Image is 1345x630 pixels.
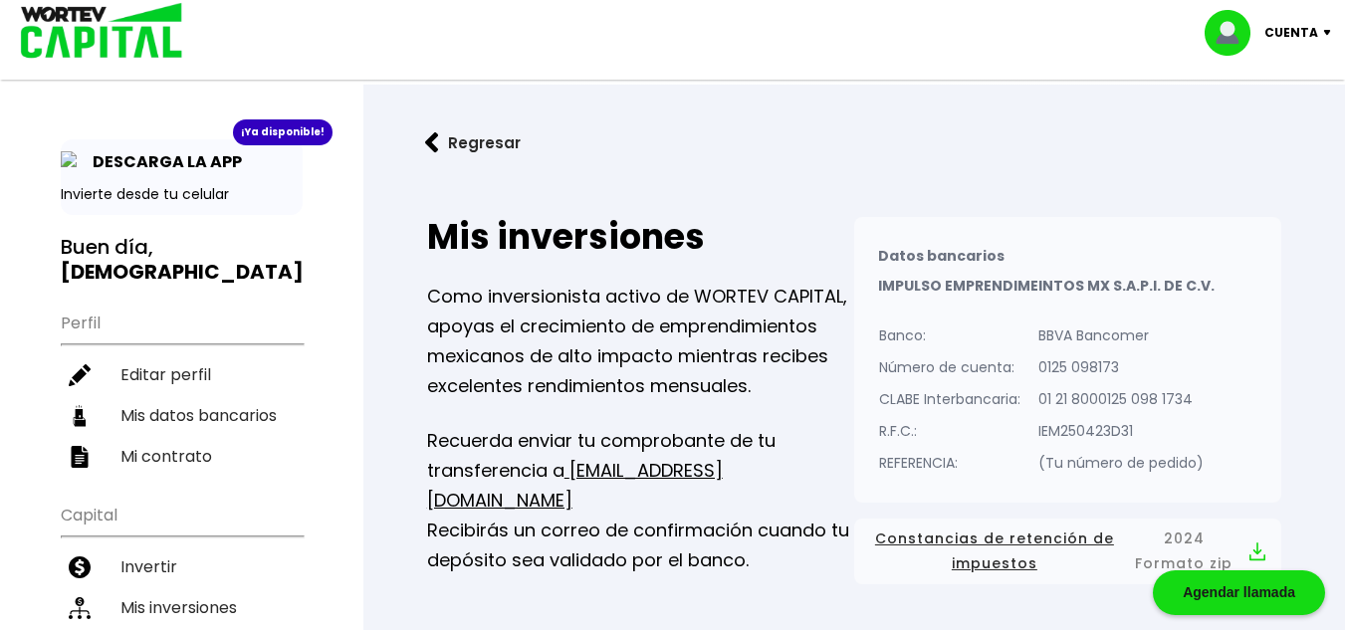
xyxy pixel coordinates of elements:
button: Regresar [395,116,551,169]
p: 01 21 8000125 098 1734 [1038,384,1204,414]
a: Mi contrato [61,436,303,477]
p: CLABE Interbancaria: [879,384,1020,414]
a: Editar perfil [61,354,303,395]
p: 0125 098173 [1038,352,1204,382]
img: invertir-icon.b3b967d7.svg [69,556,91,578]
img: flecha izquierda [425,132,439,153]
img: inversiones-icon.6695dc30.svg [69,597,91,619]
p: IEM250423D31 [1038,416,1204,446]
a: [EMAIL_ADDRESS][DOMAIN_NAME] [427,458,723,513]
div: ¡Ya disponible! [233,119,333,145]
p: REFERENCIA: [879,448,1020,478]
img: app-icon [61,151,83,173]
p: R.F.C.: [879,416,1020,446]
p: Cuenta [1264,18,1318,48]
p: Como inversionista activo de WORTEV CAPITAL, apoyas el crecimiento de emprendimientos mexicanos d... [427,282,854,401]
p: Número de cuenta: [879,352,1020,382]
b: [DEMOGRAPHIC_DATA] [61,258,304,286]
p: BBVA Bancomer [1038,320,1204,350]
p: (Tu número de pedido) [1038,448,1204,478]
a: Invertir [61,546,303,587]
h2: Mis inversiones [427,217,854,257]
b: IMPULSO EMPRENDIMEINTOS MX S.A.P.I. DE C.V. [878,276,1215,296]
p: Invierte desde tu celular [61,184,303,205]
p: DESCARGA LA APP [83,149,242,174]
h3: Buen día, [61,235,303,285]
img: contrato-icon.f2db500c.svg [69,446,91,468]
a: flecha izquierdaRegresar [395,116,1313,169]
img: icon-down [1318,30,1345,36]
b: Datos bancarios [878,246,1005,266]
a: Mis datos bancarios [61,395,303,436]
img: datos-icon.10cf9172.svg [69,405,91,427]
div: Agendar llamada [1153,570,1325,615]
ul: Perfil [61,301,303,477]
p: Recuerda enviar tu comprobante de tu transferencia a Recibirás un correo de confirmación cuando t... [427,426,854,575]
button: Constancias de retención de impuestos2024 Formato zip [870,526,1265,576]
p: Banco: [879,320,1020,350]
span: Constancias de retención de impuestos [870,526,1119,576]
a: Mis inversiones [61,587,303,628]
img: profile-image [1205,10,1264,56]
img: editar-icon.952d3147.svg [69,364,91,386]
